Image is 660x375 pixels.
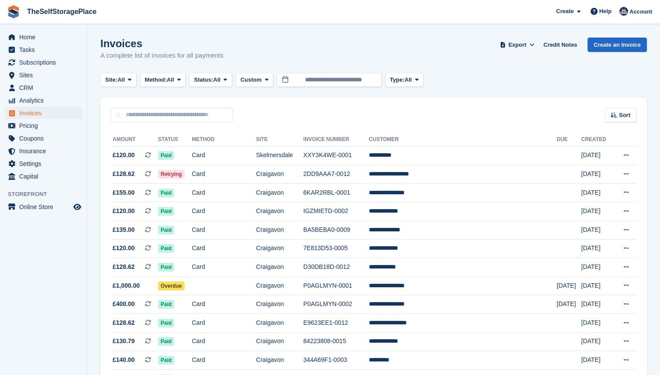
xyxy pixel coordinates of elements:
span: £155.00 [113,188,135,197]
span: Settings [19,158,72,170]
img: Sam [619,7,628,16]
td: Card [192,146,256,165]
p: A complete list of invoices for all payments [100,51,223,61]
td: Craigavon [256,202,303,221]
span: Account [629,7,652,16]
th: Created [581,133,613,147]
span: Analytics [19,94,72,107]
a: menu [4,120,82,132]
button: Custom [236,73,273,87]
td: Craigavon [256,295,303,314]
td: Card [192,258,256,277]
td: Craigavon [256,183,303,202]
a: Create an Invoice [588,38,647,52]
td: Card [192,239,256,258]
td: [DATE] [581,202,613,221]
td: [DATE] [581,183,613,202]
span: Paid [158,226,174,234]
td: Craigavon [256,332,303,351]
a: menu [4,94,82,107]
span: All [117,76,125,84]
td: 2DD9AAA7-0012 [303,165,369,184]
span: Subscriptions [19,56,72,69]
td: 344A69F1-0003 [303,351,369,370]
span: Storefront [8,190,87,199]
a: menu [4,107,82,119]
td: Card [192,332,256,351]
span: Paid [158,300,174,309]
button: Site: All [100,73,137,87]
span: Help [599,7,612,16]
td: IGZMIETD-0002 [303,202,369,221]
a: menu [4,44,82,56]
td: [DATE] [581,314,613,333]
td: 84223808-0015 [303,332,369,351]
span: Sites [19,69,72,81]
img: stora-icon-8386f47178a22dfd0bd8f6a31ec36ba5ce8667c1dd55bd0f319d3a0aa187defe.svg [7,5,20,18]
span: Paid [158,356,174,365]
td: Craigavon [256,221,303,240]
button: Status: All [189,73,232,87]
button: Export [498,38,536,52]
td: Craigavon [256,314,303,333]
span: Status: [194,76,213,84]
a: menu [4,158,82,170]
span: £120.00 [113,206,135,216]
td: [DATE] [581,146,613,165]
td: XXY3K4WE-0001 [303,146,369,165]
span: £128.62 [113,169,135,179]
span: Pricing [19,120,72,132]
td: P0AGLMYN-0002 [303,295,369,314]
a: menu [4,69,82,81]
th: Method [192,133,256,147]
td: Craigavon [256,239,303,258]
span: £128.62 [113,262,135,272]
span: All [213,76,221,84]
a: Credit Notes [540,38,581,52]
span: Invoices [19,107,72,119]
span: Custom [241,76,261,84]
span: Capital [19,170,72,182]
a: menu [4,31,82,43]
h1: Invoices [100,38,223,49]
span: CRM [19,82,72,94]
td: [DATE] [581,295,613,314]
th: Site [256,133,303,147]
span: Paid [158,337,174,346]
a: menu [4,132,82,144]
td: [DATE] [557,295,581,314]
td: D30DB18D-0012 [303,258,369,277]
a: menu [4,145,82,157]
td: Craigavon [256,351,303,370]
td: Skelmersdale [256,146,303,165]
span: £120.00 [113,244,135,253]
span: Method: [145,76,167,84]
span: Create [556,7,574,16]
a: menu [4,82,82,94]
td: [DATE] [581,276,613,295]
th: Status [158,133,192,147]
a: Preview store [72,202,82,212]
span: All [167,76,174,84]
th: Amount [111,133,158,147]
td: [DATE] [557,276,581,295]
span: Online Store [19,201,72,213]
span: Insurance [19,145,72,157]
span: Retrying [158,170,185,179]
td: Craigavon [256,258,303,277]
td: Card [192,221,256,240]
span: Coupons [19,132,72,144]
td: [DATE] [581,351,613,370]
td: E9623EE1-0012 [303,314,369,333]
span: Home [19,31,72,43]
td: P0AGLMYN-0001 [303,276,369,295]
td: [DATE] [581,239,613,258]
td: [DATE] [581,221,613,240]
td: Craigavon [256,165,303,184]
span: Tasks [19,44,72,56]
span: Site: [105,76,117,84]
td: 6KAR2RBL-0001 [303,183,369,202]
span: £400.00 [113,299,135,309]
th: Due [557,133,581,147]
span: Paid [158,263,174,272]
